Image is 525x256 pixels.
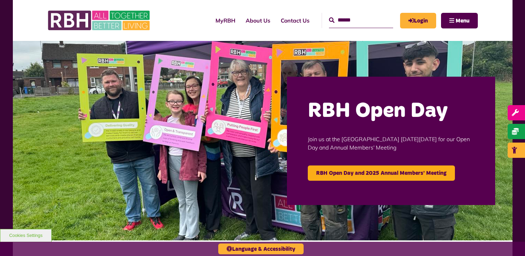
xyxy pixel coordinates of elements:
[13,41,513,240] img: Image (22)
[400,13,436,28] a: MyRBH
[308,165,455,181] a: RBH Open Day and 2025 Annual Members' Meeting
[308,97,474,125] h2: RBH Open Day
[456,18,469,24] span: Menu
[210,11,240,30] a: MyRBH
[276,11,315,30] a: Contact Us
[441,13,478,28] button: Navigation
[494,225,525,256] iframe: Netcall Web Assistant for live chat
[218,244,304,254] button: Language & Accessibility
[48,7,152,34] img: RBH
[329,13,393,28] input: Search
[308,125,474,162] p: Join us at the [GEOGRAPHIC_DATA] [DATE][DATE] for our Open Day and Annual Members' Meeting
[240,11,276,30] a: About Us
